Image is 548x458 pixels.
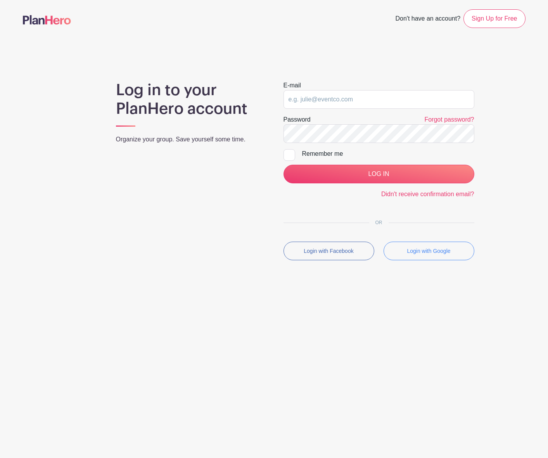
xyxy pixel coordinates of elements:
[116,135,265,144] p: Organize your group. Save yourself some time.
[463,9,525,28] a: Sign Up for Free
[116,81,265,118] h1: Log in to your PlanHero account
[384,242,474,260] button: Login with Google
[284,81,301,90] label: E-mail
[424,116,474,123] a: Forgot password?
[284,165,474,183] input: LOG IN
[304,248,353,254] small: Login with Facebook
[369,220,389,225] span: OR
[23,15,71,24] img: logo-507f7623f17ff9eddc593b1ce0a138ce2505c220e1c5a4e2b4648c50719b7d32.svg
[284,90,474,109] input: e.g. julie@eventco.com
[395,11,460,28] span: Don't have an account?
[381,191,474,197] a: Didn't receive confirmation email?
[284,115,311,124] label: Password
[407,248,450,254] small: Login with Google
[284,242,374,260] button: Login with Facebook
[302,149,474,158] div: Remember me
